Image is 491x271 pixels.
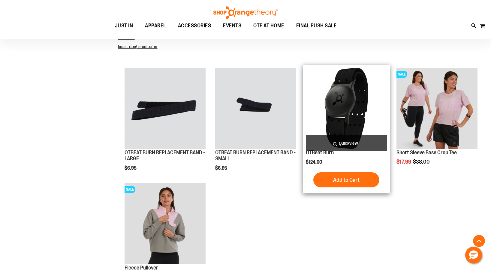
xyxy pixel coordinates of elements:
[396,71,407,78] span: SALE
[125,183,206,265] a: Product image for Fleece PulloverSALE
[178,19,211,32] span: ACCESSORIES
[118,44,158,49] a: heart rang monitor m
[215,165,228,171] span: $6.95
[465,247,482,263] button: Hello, have a question? Let’s chat.
[306,149,334,156] a: OTBeat Burn
[125,68,206,150] a: OTBEAT BURN REPLACEMENT BAND - LARGE
[306,135,387,151] a: Quickview
[172,19,217,33] a: ACCESSORIES
[212,6,279,19] img: Shop Orangetheory
[396,149,457,156] a: Short Sleeve Base Crop Tee
[125,165,137,171] span: $6.95
[139,19,172,33] a: APPAREL
[473,235,485,247] button: Back To Top
[396,68,477,149] img: Product image for Short Sleeve Base Crop Tee
[333,177,360,183] span: Add to Cart
[290,19,343,33] a: FINAL PUSH SALE
[217,19,247,33] a: EVENTS
[223,19,241,32] span: EVENTS
[313,172,379,187] button: Add to Cart
[215,68,296,150] a: OTBEAT BURN REPLACEMENT BAND - SMALL
[122,65,209,186] div: product
[393,65,480,180] div: product
[396,159,412,165] span: $17.99
[125,186,135,193] span: SALE
[109,19,139,33] a: JUST IN
[125,265,158,271] a: Fleece Pullover
[215,149,296,162] a: OTBEAT BURN REPLACEMENT BAND - SMALL
[247,19,290,33] a: OTF AT HOME
[253,19,284,32] span: OTF AT HOME
[212,65,299,186] div: product
[396,68,477,150] a: Product image for Short Sleeve Base Crop TeeSALE
[125,149,205,162] a: OTBEAT BURN REPLACEMENT BAND - LARGE
[303,65,390,193] div: product
[125,183,206,264] img: Product image for Fleece Pullover
[413,159,431,165] span: $38.00
[115,19,133,32] span: JUST IN
[296,19,337,32] span: FINAL PUSH SALE
[125,68,206,149] img: OTBEAT BURN REPLACEMENT BAND - LARGE
[306,68,387,149] img: Main view of OTBeat Burn 6.0-C
[306,68,387,150] a: Main view of OTBeat Burn 6.0-C
[145,19,166,32] span: APPAREL
[215,68,296,149] img: OTBEAT BURN REPLACEMENT BAND - SMALL
[306,159,323,165] span: $124.00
